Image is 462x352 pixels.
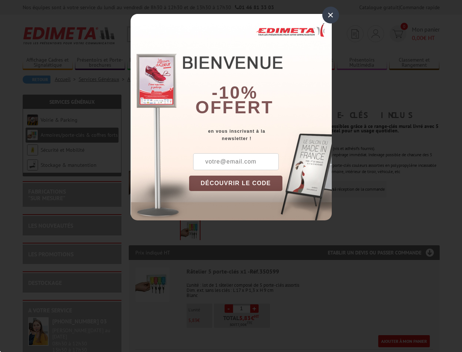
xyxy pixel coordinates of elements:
[189,128,332,142] div: en vous inscrivant à la newsletter !
[189,176,283,191] button: DÉCOUVRIR LE CODE
[322,7,339,23] div: ×
[212,83,258,102] b: -10%
[193,153,279,170] input: votre@email.com
[195,98,274,117] font: offert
